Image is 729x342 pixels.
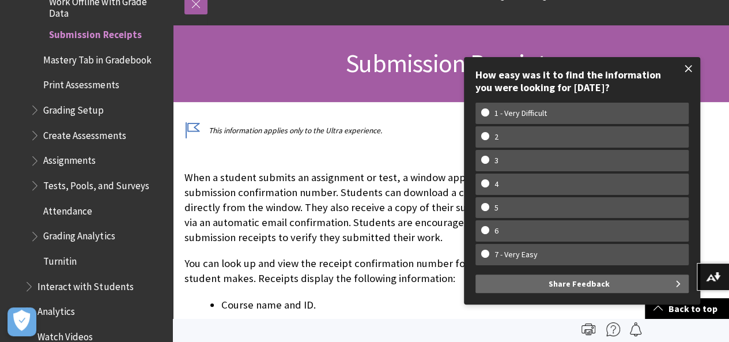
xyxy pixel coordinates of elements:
[184,170,547,246] p: When a student submits an assignment or test, a window appears with a submission confirmation num...
[581,322,595,336] img: Print
[549,275,610,293] span: Share Feedback
[629,322,643,336] img: Follow this page
[481,226,512,236] w-span: 6
[481,203,512,213] w-span: 5
[184,256,547,286] p: You can look up and view the receipt confirmation number for each attempt a student makes. Receip...
[49,25,141,40] span: Submission Receipts
[481,156,512,166] w-span: 3
[37,277,133,292] span: Interact with Students
[37,302,75,318] span: Analytics
[43,251,77,267] span: Turnitin
[43,50,151,66] span: Mastery Tab in Gradebook
[221,315,547,331] li: Assessment name.
[481,132,512,142] w-span: 2
[475,69,689,93] div: How easy was it to find the information you were looking for [DATE]?
[43,176,149,191] span: Tests, Pools, and Surveys
[221,297,547,313] li: Course name and ID.
[606,322,620,336] img: More help
[481,108,560,118] w-span: 1 - Very Difficult
[184,125,547,136] p: This information applies only to the Ultra experience.
[43,126,126,141] span: Create Assessments
[481,179,512,189] w-span: 4
[346,47,556,79] span: Submission Receipts
[43,151,96,167] span: Assignments
[645,298,729,320] a: Back to top
[7,307,36,336] button: Open Preferences
[43,76,119,91] span: Print Assessments
[43,227,115,242] span: Grading Analytics
[43,201,92,217] span: Attendance
[43,100,104,116] span: Grading Setup
[475,275,689,293] button: Share Feedback
[481,250,551,260] w-span: 7 - Very Easy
